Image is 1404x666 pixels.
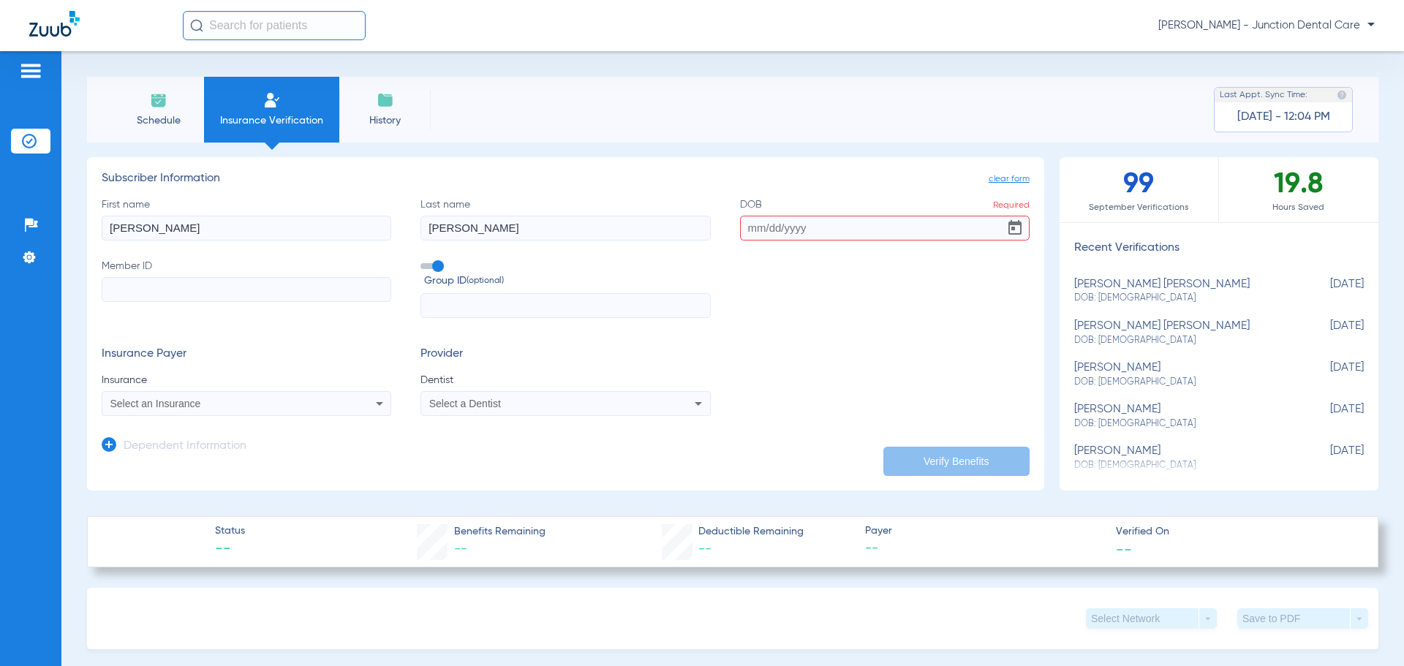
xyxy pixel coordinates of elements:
span: DOB: [DEMOGRAPHIC_DATA] [1074,292,1291,305]
input: First name [102,216,391,241]
span: Deductible Remaining [698,524,804,540]
span: Dentist [420,373,710,387]
button: Open calendar [1000,213,1030,243]
input: Search for patients [183,11,366,40]
small: (optional) [467,273,504,289]
span: Verified On [1116,524,1354,540]
span: Schedule [124,113,193,128]
input: DOBRequiredOpen calendar [740,216,1030,241]
span: Payer [865,523,1103,539]
span: Group ID [424,273,710,289]
span: Insurance [102,373,391,387]
h3: Recent Verifications [1060,241,1378,256]
img: Schedule [150,91,167,109]
h3: Dependent Information [124,439,246,454]
label: DOB [740,197,1030,241]
span: clear form [989,172,1030,186]
img: History [377,91,394,109]
span: DOB: [DEMOGRAPHIC_DATA] [1074,334,1291,347]
img: Zuub Logo [29,11,80,37]
span: -- [1116,541,1132,556]
span: DOB: [DEMOGRAPHIC_DATA] [1074,376,1291,389]
img: hamburger-icon [19,62,42,80]
span: Select a Dentist [429,398,501,409]
img: Search Icon [190,19,203,32]
span: [PERSON_NAME] - Junction Dental Care [1158,18,1375,33]
label: Member ID [102,259,391,319]
div: [PERSON_NAME] [PERSON_NAME] [1074,278,1291,305]
button: Verify Benefits [883,447,1030,476]
span: [DATE] [1291,444,1364,472]
input: Member ID [102,277,391,302]
div: [PERSON_NAME] [1074,444,1291,472]
span: Select an Insurance [110,398,201,409]
div: 19.8 [1219,157,1378,222]
span: Insurance Verification [215,113,328,128]
span: [DATE] [1291,319,1364,347]
div: 99 [1060,157,1219,222]
span: [DATE] - 12:04 PM [1237,110,1330,124]
input: Last name [420,216,710,241]
span: DOB: [DEMOGRAPHIC_DATA] [1074,417,1291,431]
span: Status [215,523,245,539]
img: last sync help info [1337,90,1347,100]
h3: Insurance Payer [102,347,391,362]
label: First name [102,197,391,241]
h3: Subscriber Information [102,172,1030,186]
label: Last name [420,197,710,241]
span: [DATE] [1291,361,1364,388]
img: Manual Insurance Verification [263,91,281,109]
span: History [350,113,420,128]
span: Last Appt. Sync Time: [1220,88,1307,102]
span: [DATE] [1291,278,1364,305]
span: -- [454,542,467,556]
span: Benefits Remaining [454,524,546,540]
span: Hours Saved [1219,200,1378,215]
span: [DATE] [1291,403,1364,430]
span: -- [215,540,245,560]
div: [PERSON_NAME] [1074,361,1291,388]
span: Required [993,201,1030,210]
h3: Provider [420,347,710,362]
div: [PERSON_NAME] [1074,403,1291,430]
div: [PERSON_NAME] [PERSON_NAME] [1074,319,1291,347]
span: -- [865,540,1103,558]
span: September Verifications [1060,200,1218,215]
span: -- [698,542,712,556]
